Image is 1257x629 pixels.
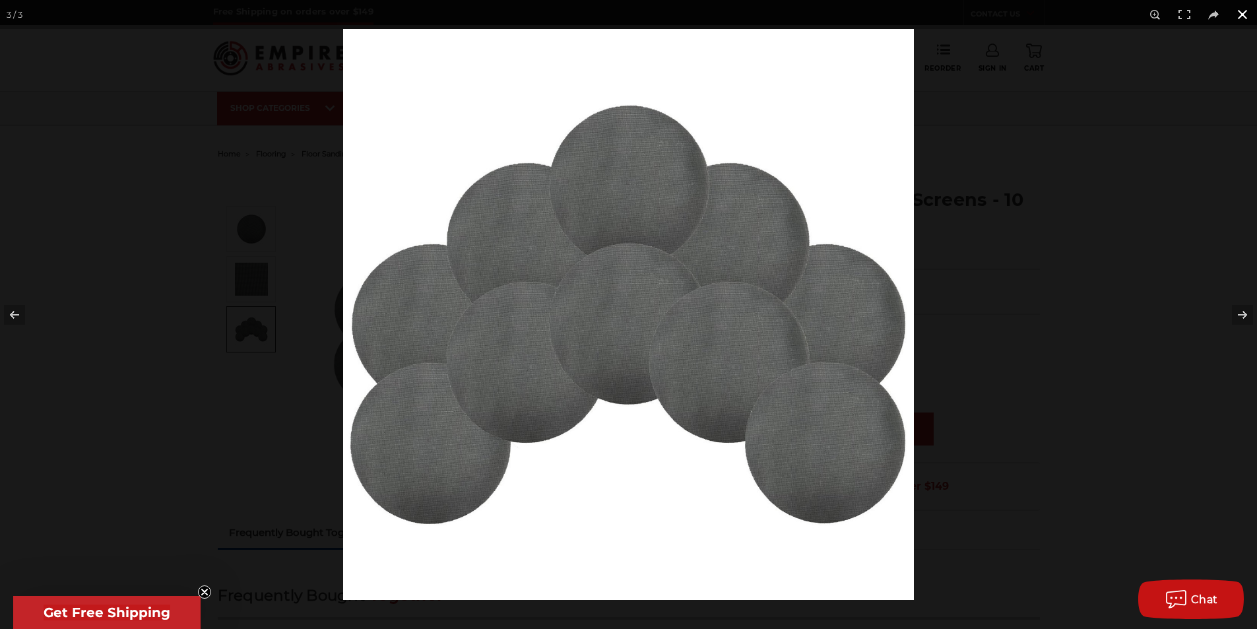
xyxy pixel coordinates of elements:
[1211,282,1257,348] button: Next (arrow right)
[343,29,914,600] img: Mercer_16-inch_Sandscreen_Disc_10-Pack__91588.1570197272.jpg
[44,605,170,620] span: Get Free Shipping
[198,585,211,599] button: Close teaser
[1138,579,1244,619] button: Chat
[13,596,201,629] div: Get Free ShippingClose teaser
[1191,593,1218,606] span: Chat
